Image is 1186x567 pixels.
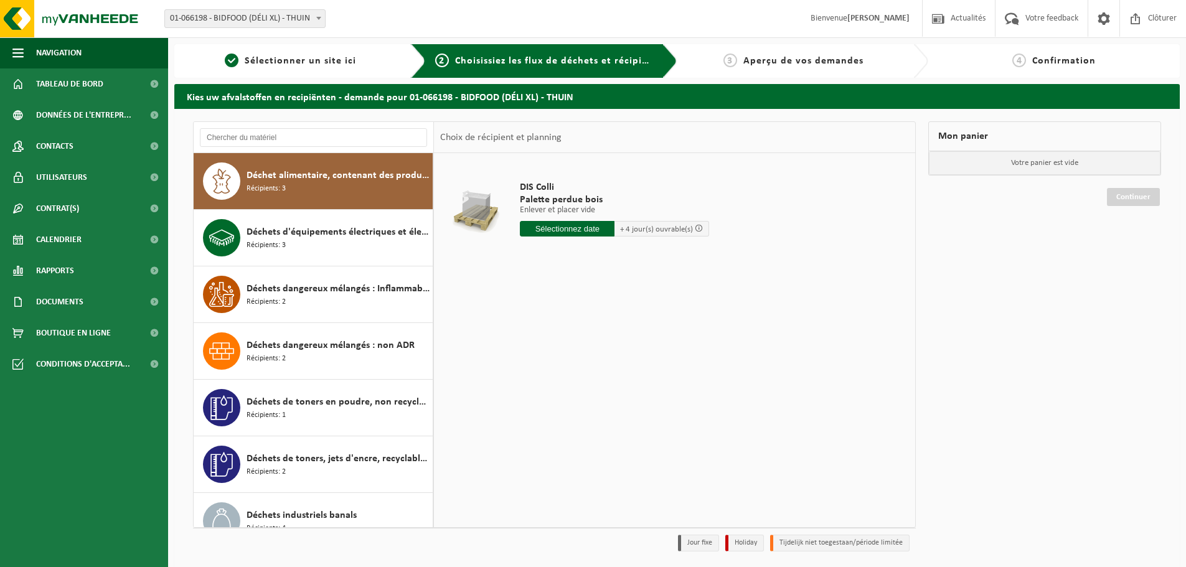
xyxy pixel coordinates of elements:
span: Utilisateurs [36,162,87,193]
span: Déchet alimentaire, contenant des produits d'origine animale, emballage mélangé (sans verre), cat 3 [247,168,430,183]
span: Déchets dangereux mélangés : Inflammable - Corrosif [247,281,430,296]
button: Déchets dangereux mélangés : non ADR Récipients: 2 [194,323,433,380]
span: Récipients: 2 [247,353,286,365]
span: Contrat(s) [36,193,79,224]
span: Tableau de bord [36,68,103,100]
span: Rapports [36,255,74,286]
span: 01-066198 - BIDFOOD (DÉLI XL) - THUIN [164,9,326,28]
span: Récipients: 3 [247,183,286,195]
span: Confirmation [1032,56,1096,66]
button: Déchets de toners, jets d'encre, recyclable, dangereux Récipients: 2 [194,436,433,493]
span: Récipients: 3 [247,240,286,251]
input: Sélectionnez date [520,221,614,237]
button: Déchet alimentaire, contenant des produits d'origine animale, emballage mélangé (sans verre), cat... [194,153,433,210]
h2: Kies uw afvalstoffen en recipiënten - demande pour 01-066198 - BIDFOOD (DÉLI XL) - THUIN [174,84,1180,108]
input: Chercher du matériel [200,128,427,147]
span: Sélectionner un site ici [245,56,356,66]
span: DIS Colli [520,181,709,194]
span: Calendrier [36,224,82,255]
span: Récipients: 1 [247,410,286,421]
li: Tijdelijk niet toegestaan/période limitée [770,535,910,551]
span: 1 [225,54,238,67]
li: Jour fixe [678,535,719,551]
span: 4 [1012,54,1026,67]
li: Holiday [725,535,764,551]
span: Déchets de toners, jets d'encre, recyclable, dangereux [247,451,430,466]
span: Boutique en ligne [36,317,111,349]
span: Récipients: 2 [247,296,286,308]
span: 3 [723,54,737,67]
span: Déchets d'équipements électriques et électroniques - Sans tubes cathodiques [247,225,430,240]
div: Mon panier [928,121,1161,151]
button: Déchets industriels banals Récipients: 4 [194,493,433,550]
span: Palette perdue bois [520,194,709,206]
span: Documents [36,286,83,317]
span: Contacts [36,131,73,162]
a: Continuer [1107,188,1160,206]
span: 01-066198 - BIDFOOD (DÉLI XL) - THUIN [165,10,325,27]
span: Déchets dangereux mélangés : non ADR [247,338,415,353]
p: Votre panier est vide [929,151,1160,175]
span: + 4 jour(s) ouvrable(s) [620,225,693,233]
div: Choix de récipient et planning [434,122,568,153]
span: 2 [435,54,449,67]
span: Conditions d'accepta... [36,349,130,380]
span: Déchets industriels banals [247,508,357,523]
span: Déchets de toners en poudre, non recyclable, non dangereux [247,395,430,410]
button: Déchets de toners en poudre, non recyclable, non dangereux Récipients: 1 [194,380,433,436]
span: Récipients: 4 [247,523,286,535]
span: Récipients: 2 [247,466,286,478]
span: Choisissiez les flux de déchets et récipients [455,56,662,66]
strong: [PERSON_NAME] [847,14,910,23]
button: Déchets d'équipements électriques et électroniques - Sans tubes cathodiques Récipients: 3 [194,210,433,266]
span: Données de l'entrepr... [36,100,131,131]
span: Navigation [36,37,82,68]
p: Enlever et placer vide [520,206,709,215]
span: Aperçu de vos demandes [743,56,864,66]
a: 1Sélectionner un site ici [181,54,401,68]
button: Déchets dangereux mélangés : Inflammable - Corrosif Récipients: 2 [194,266,433,323]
